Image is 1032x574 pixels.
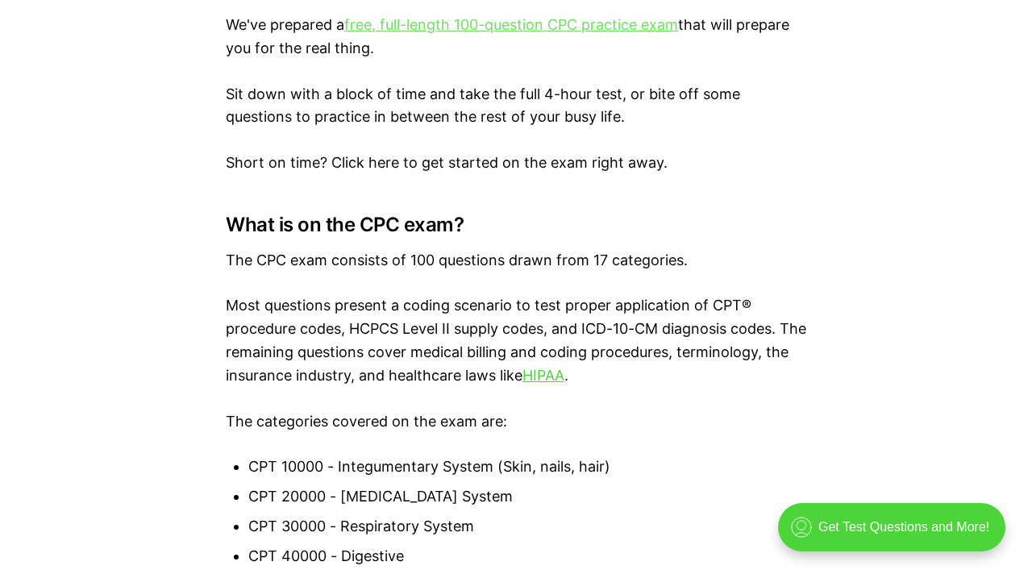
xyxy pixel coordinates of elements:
[226,14,806,60] p: We've prepared a that will prepare you for the real thing.
[764,495,1032,574] iframe: portal-trigger
[226,152,806,175] p: Short on time? Click here to get started on the exam right away.
[226,83,806,130] p: Sit down with a block of time and take the full 4-hour test, or bite off some questions to practi...
[226,249,806,272] p: The CPC exam consists of 100 questions drawn from 17 categories.
[344,16,678,33] a: free, full-length 100-question CPC practice exam
[522,367,564,384] a: HIPAA
[248,455,806,479] li: CPT 10000 - Integumentary System (Skin, nails, hair)
[248,485,806,509] li: CPT 20000 - [MEDICAL_DATA] System
[226,214,806,236] h3: What is on the CPC exam?
[248,545,806,568] li: CPT 40000 - Digestive
[226,294,806,387] p: Most questions present a coding scenario to test proper application of CPT® procedure codes, HCPC...
[226,410,806,434] p: The categories covered on the exam are:
[248,515,806,539] li: CPT 30000 - Respiratory System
